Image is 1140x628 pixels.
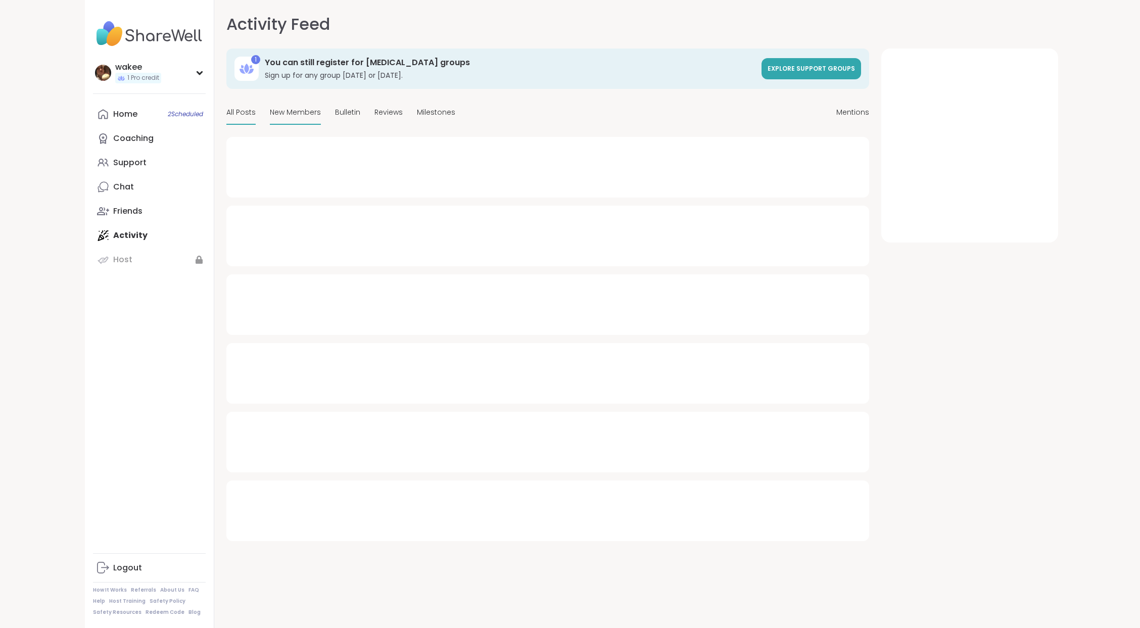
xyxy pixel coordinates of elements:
[93,151,206,175] a: Support
[836,107,869,118] span: Mentions
[270,107,321,118] span: New Members
[762,58,861,79] a: Explore support groups
[113,562,142,573] div: Logout
[115,62,161,73] div: wakee
[150,598,185,605] a: Safety Policy
[93,126,206,151] a: Coaching
[131,587,156,594] a: Referrals
[417,107,455,118] span: Milestones
[93,587,127,594] a: How It Works
[93,556,206,580] a: Logout
[226,12,330,36] h1: Activity Feed
[93,199,206,223] a: Friends
[113,254,132,265] div: Host
[188,587,199,594] a: FAQ
[146,609,184,616] a: Redeem Code
[374,107,403,118] span: Reviews
[265,70,755,80] h3: Sign up for any group [DATE] or [DATE].
[93,609,141,616] a: Safety Resources
[188,609,201,616] a: Blog
[113,157,147,168] div: Support
[168,110,203,118] span: 2 Scheduled
[113,206,142,217] div: Friends
[93,248,206,272] a: Host
[93,102,206,126] a: Home2Scheduled
[93,598,105,605] a: Help
[335,107,360,118] span: Bulletin
[768,64,855,73] span: Explore support groups
[109,598,146,605] a: Host Training
[127,74,159,82] span: 1 Pro credit
[226,107,256,118] span: All Posts
[265,57,755,68] h3: You can still register for [MEDICAL_DATA] groups
[93,175,206,199] a: Chat
[95,65,111,81] img: wakee
[93,16,206,52] img: ShareWell Nav Logo
[160,587,184,594] a: About Us
[113,133,154,144] div: Coaching
[113,181,134,192] div: Chat
[113,109,137,120] div: Home
[251,55,260,64] div: 1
